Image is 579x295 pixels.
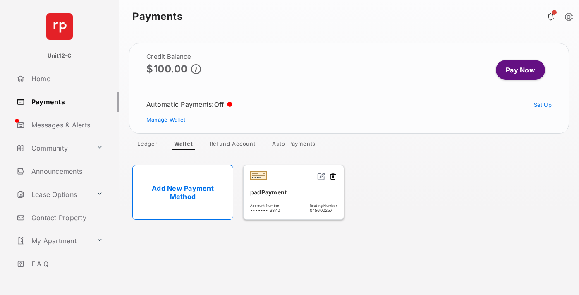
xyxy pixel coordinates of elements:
a: Auto-Payments [266,140,322,150]
a: F.A.Q. [13,254,119,274]
a: Contact Property [13,208,119,228]
a: Messages & Alerts [13,115,119,135]
span: Account Number [250,204,280,208]
span: Routing Number [310,204,337,208]
a: Community [13,138,93,158]
a: Announcements [13,161,119,181]
a: Add New Payment Method [132,165,233,220]
a: Set Up [534,101,552,108]
a: Home [13,69,119,89]
a: Lease Options [13,185,93,204]
a: Wallet [167,140,200,150]
a: Refund Account [203,140,262,150]
p: $100.00 [146,63,188,74]
span: 045600257 [310,208,337,213]
a: Manage Wallet [146,116,185,123]
div: Automatic Payments : [146,100,232,108]
p: Unit12-C [48,52,72,60]
span: Off [214,101,224,108]
span: ••••••• 6370 [250,208,280,213]
a: Ledger [131,140,164,150]
img: svg+xml;base64,PHN2ZyB2aWV3Qm94PSIwIDAgMjQgMjQiIHdpZHRoPSIxNiIgaGVpZ2h0PSIxNiIgZmlsbD0ibm9uZSIgeG... [317,172,325,180]
div: padPayment [250,185,337,199]
img: svg+xml;base64,PHN2ZyB4bWxucz0iaHR0cDovL3d3dy53My5vcmcvMjAwMC9zdmciIHdpZHRoPSI2NCIgaGVpZ2h0PSI2NC... [46,13,73,40]
a: My Apartment [13,231,93,251]
h2: Credit Balance [146,53,201,60]
a: Payments [13,92,119,112]
strong: Payments [132,12,182,22]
